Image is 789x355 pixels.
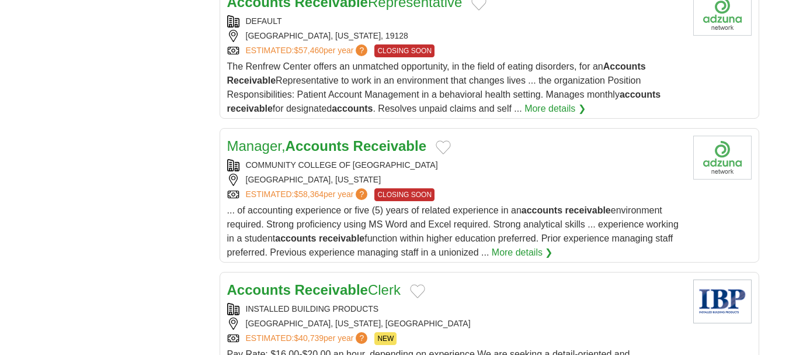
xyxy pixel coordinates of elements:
[295,282,368,298] strong: Receivable
[227,174,684,186] div: [GEOGRAPHIC_DATA], [US_STATE]
[227,159,684,171] div: COMMUNITY COLLEGE OF [GEOGRAPHIC_DATA]
[227,318,684,330] div: [GEOGRAPHIC_DATA], [US_STATE], [GEOGRAPHIC_DATA]
[246,332,370,345] a: ESTIMATED:$40,739per year?
[246,188,370,201] a: ESTIMATED:$58,364per year?
[374,332,397,345] span: NEW
[356,44,367,56] span: ?
[565,205,610,215] strong: receivable
[227,282,291,298] strong: Accounts
[294,189,324,199] span: $58,364
[275,233,316,243] strong: accounts
[356,188,367,200] span: ?
[294,333,324,343] span: $40,739
[693,280,752,323] img: Installed Building Products logo
[227,282,401,298] a: Accounts ReceivableClerk
[374,188,435,201] span: CLOSING SOON
[227,138,427,154] a: Manager,Accounts Receivable
[294,46,324,55] span: $57,460
[227,30,684,42] div: [GEOGRAPHIC_DATA], [US_STATE], 19128
[693,136,752,180] img: Company logo
[227,104,273,113] strong: receivable
[227,205,679,257] span: ... of accounting experience or five (5) years of related experience in an environment required. ...
[620,89,661,99] strong: accounts
[436,140,451,154] button: Add to favorite jobs
[492,246,553,260] a: More details ❯
[246,44,370,57] a: ESTIMATED:$57,460per year?
[524,102,586,116] a: More details ❯
[603,61,646,71] strong: Accounts
[227,75,276,85] strong: Receivable
[410,284,425,298] button: Add to favorite jobs
[246,304,379,313] a: INSTALLED BUILDING PRODUCTS
[332,104,373,113] strong: accounts
[319,233,364,243] strong: receivable
[374,44,435,57] span: CLOSING SOON
[227,15,684,27] div: DEFAULT
[522,205,562,215] strong: accounts
[353,138,426,154] strong: Receivable
[356,332,367,344] span: ?
[286,138,349,154] strong: Accounts
[227,61,661,113] span: The Renfrew Center offers an unmatched opportunity, in the field of eating disorders, for an Repr...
